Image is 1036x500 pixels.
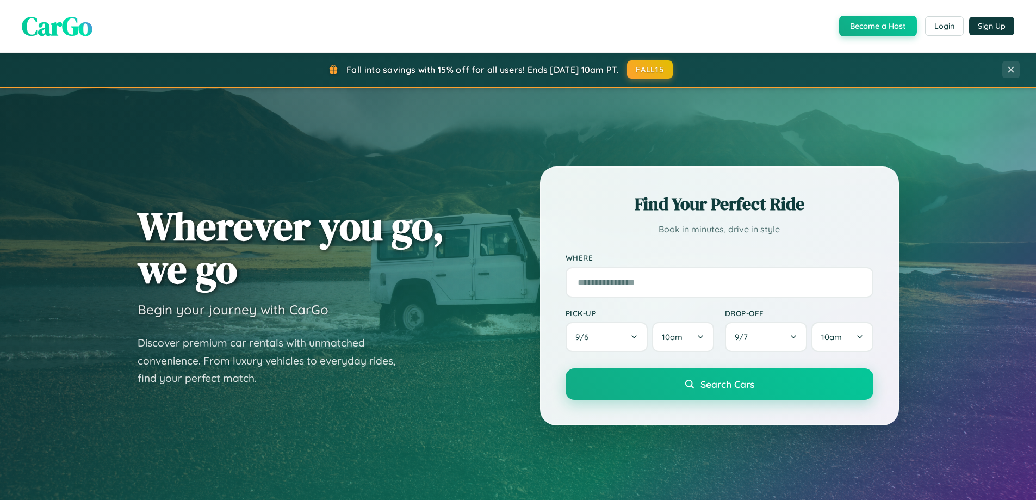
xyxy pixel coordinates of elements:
[811,322,873,352] button: 10am
[566,221,873,237] p: Book in minutes, drive in style
[969,17,1014,35] button: Sign Up
[346,64,619,75] span: Fall into savings with 15% off for all users! Ends [DATE] 10am PT.
[652,322,714,352] button: 10am
[138,205,444,291] h1: Wherever you go, we go
[725,308,873,318] label: Drop-off
[22,8,92,44] span: CarGo
[662,332,683,342] span: 10am
[566,368,873,400] button: Search Cars
[839,16,917,36] button: Become a Host
[566,192,873,216] h2: Find Your Perfect Ride
[138,301,328,318] h3: Begin your journey with CarGo
[725,322,808,352] button: 9/7
[575,332,594,342] span: 9 / 6
[700,378,754,390] span: Search Cars
[627,60,673,79] button: FALL15
[735,332,753,342] span: 9 / 7
[821,332,842,342] span: 10am
[138,334,410,387] p: Discover premium car rentals with unmatched convenience. From luxury vehicles to everyday rides, ...
[566,254,873,263] label: Where
[566,308,714,318] label: Pick-up
[925,16,964,36] button: Login
[566,322,648,352] button: 9/6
